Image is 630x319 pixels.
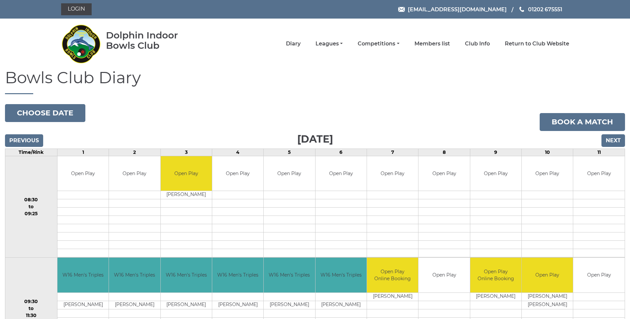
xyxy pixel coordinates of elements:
td: W16 Men's Triples [315,258,367,292]
td: [PERSON_NAME] [264,301,315,309]
td: 1 [57,149,109,156]
td: Open Play [367,156,418,191]
td: 2 [109,149,160,156]
td: Open Play [573,156,625,191]
td: W16 Men's Triples [212,258,263,292]
td: [PERSON_NAME] [367,292,418,301]
td: Open Play Online Booking [367,258,418,292]
a: Club Info [465,40,490,47]
td: 10 [522,149,573,156]
td: [PERSON_NAME] [161,191,212,199]
td: [PERSON_NAME] [161,301,212,309]
td: W16 Men's Triples [161,258,212,292]
a: Return to Club Website [505,40,569,47]
td: [PERSON_NAME] [470,292,521,301]
td: Time/Rink [5,149,57,156]
span: [EMAIL_ADDRESS][DOMAIN_NAME] [408,6,507,12]
a: Login [61,3,92,15]
td: W16 Men's Triples [109,258,160,292]
img: Email [398,7,405,12]
td: 6 [315,149,367,156]
button: Choose date [5,104,85,122]
td: Open Play [264,156,315,191]
h1: Bowls Club Diary [5,69,625,94]
td: Open Play [212,156,263,191]
td: Open Play [418,156,470,191]
input: Previous [5,134,43,147]
td: Open Play [470,156,521,191]
td: [PERSON_NAME] [315,301,367,309]
a: Diary [286,40,301,47]
td: Open Play [522,156,573,191]
a: Members list [414,40,450,47]
td: 11 [573,149,625,156]
td: Open Play Online Booking [470,258,521,292]
td: [PERSON_NAME] [522,301,573,309]
td: W16 Men's Triples [264,258,315,292]
td: 7 [367,149,418,156]
td: Open Play [161,156,212,191]
td: Open Play [418,258,470,292]
td: [PERSON_NAME] [109,301,160,309]
td: W16 Men's Triples [57,258,109,292]
a: Book a match [540,113,625,131]
div: Dolphin Indoor Bowls Club [106,30,199,51]
td: [PERSON_NAME] [57,301,109,309]
td: 3 [160,149,212,156]
a: Competitions [358,40,399,47]
a: Leagues [315,40,343,47]
td: Open Play [522,258,573,292]
td: Open Play [315,156,367,191]
td: Open Play [109,156,160,191]
img: Phone us [519,7,524,12]
input: Next [601,134,625,147]
td: 4 [212,149,263,156]
td: [PERSON_NAME] [212,301,263,309]
span: 01202 675551 [528,6,562,12]
a: Phone us 01202 675551 [518,5,562,14]
td: Open Play [573,258,625,292]
a: Email [EMAIL_ADDRESS][DOMAIN_NAME] [398,5,507,14]
td: 9 [470,149,521,156]
td: Open Play [57,156,109,191]
img: Dolphin Indoor Bowls Club [61,21,101,67]
td: 5 [264,149,315,156]
td: 08:30 to 09:25 [5,156,57,258]
td: [PERSON_NAME] [522,292,573,301]
td: 8 [418,149,470,156]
